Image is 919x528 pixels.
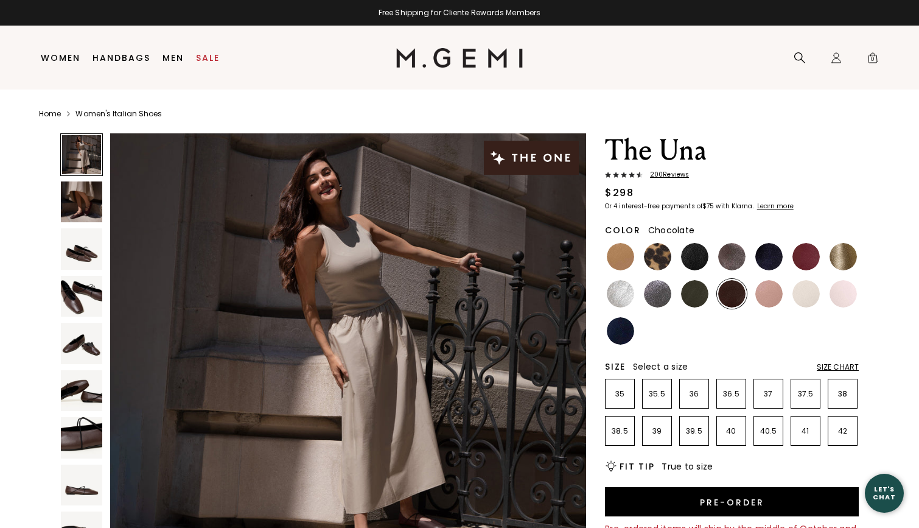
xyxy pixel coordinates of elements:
[605,225,641,235] h2: Color
[606,389,634,399] p: 35
[680,426,708,436] p: 39.5
[39,109,61,119] a: Home
[607,280,634,308] img: Silver
[396,48,523,68] img: M.Gemi
[75,109,162,119] a: Women's Italian Shoes
[792,280,820,308] img: Ecru
[607,317,634,345] img: Navy
[716,202,755,211] klarna-placement-style-body: with Klarna
[828,389,857,399] p: 38
[680,389,708,399] p: 36
[61,181,102,223] img: The Una
[61,276,102,317] img: The Una
[605,171,859,181] a: 200Reviews
[61,417,102,459] img: The Una
[830,243,857,270] img: Gold
[196,53,220,63] a: Sale
[867,54,879,66] span: 0
[606,426,634,436] p: 38.5
[643,426,671,436] p: 39
[61,465,102,506] img: The Una
[754,426,783,436] p: 40.5
[162,53,184,63] a: Men
[828,426,857,436] p: 42
[93,53,150,63] a: Handbags
[61,323,102,364] img: The Una
[681,280,708,308] img: Military
[830,280,857,308] img: Ballerina Pink
[605,186,634,200] div: $298
[757,202,794,211] klarna-placement-style-cta: Learn more
[61,370,102,412] img: The Una
[605,202,702,211] klarna-placement-style-body: Or 4 interest-free payments of
[484,141,579,175] img: The One tag
[865,485,904,501] div: Let's Chat
[717,389,746,399] p: 36.5
[817,362,859,372] div: Size Chart
[681,243,708,270] img: Black
[754,389,783,399] p: 37
[633,361,688,373] span: Select a size
[755,243,783,270] img: Midnight Blue
[648,224,694,236] span: Chocolate
[718,280,746,308] img: Chocolate
[702,202,714,211] klarna-placement-style-amount: $75
[607,243,634,270] img: Light Tan
[605,362,626,371] h2: Size
[717,426,746,436] p: 40
[644,280,671,308] img: Gunmetal
[643,389,671,399] p: 35.5
[791,426,820,436] p: 41
[644,243,671,270] img: Leopard Print
[662,460,713,473] span: True to size
[605,487,859,516] button: Pre-order
[755,280,783,308] img: Antique Rose
[792,243,820,270] img: Burgundy
[791,389,820,399] p: 37.5
[756,203,794,210] a: Learn more
[41,53,80,63] a: Women
[620,462,654,471] h2: Fit Tip
[718,243,746,270] img: Cocoa
[61,228,102,270] img: The Una
[643,171,689,178] span: 200 Review s
[605,133,859,167] h1: The Una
